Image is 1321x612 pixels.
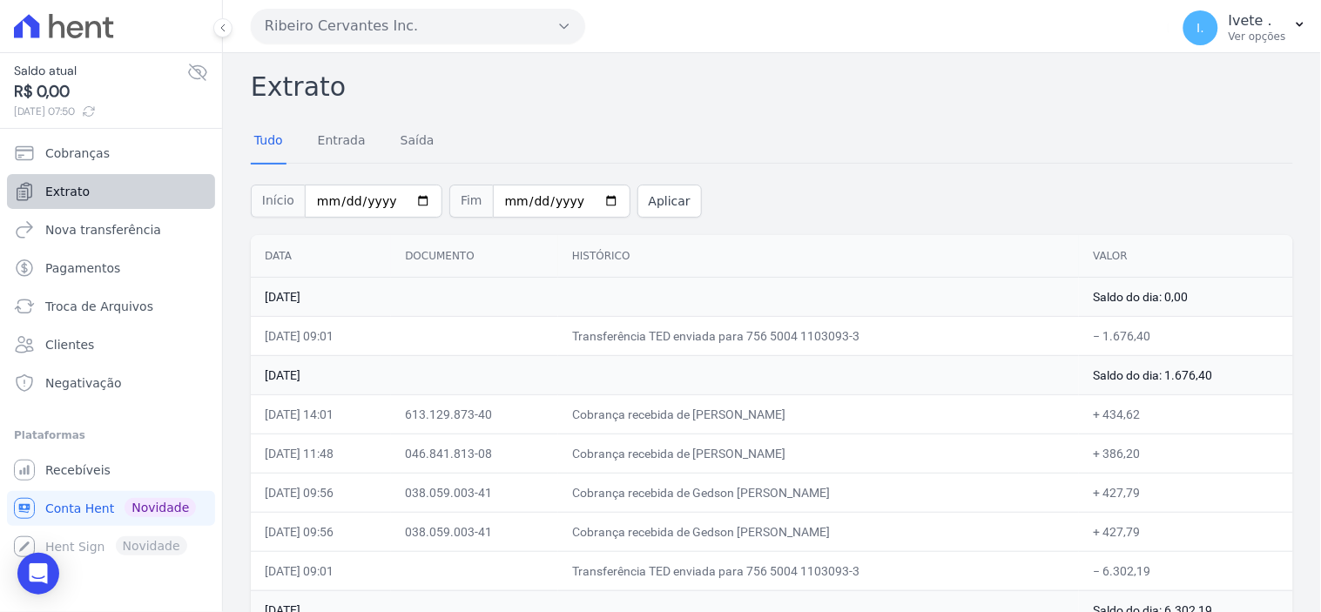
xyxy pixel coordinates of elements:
[558,551,1080,590] td: Transferência TED enviada para 756 5004 1103093-3
[1079,355,1293,394] td: Saldo do dia: 1.676,40
[7,251,215,286] a: Pagamentos
[7,212,215,247] a: Nova transferência
[558,473,1080,512] td: Cobrança recebida de Gedson [PERSON_NAME]
[14,136,208,564] nav: Sidebar
[14,80,187,104] span: R$ 0,00
[7,136,215,171] a: Cobranças
[251,235,391,278] th: Data
[251,67,1293,106] h2: Extrato
[558,434,1080,473] td: Cobrança recebida de [PERSON_NAME]
[558,235,1080,278] th: Histórico
[7,327,215,362] a: Clientes
[391,394,558,434] td: 613.129.873-40
[1229,30,1286,44] p: Ver opções
[1079,473,1293,512] td: + 427,79
[45,259,120,277] span: Pagamentos
[7,289,215,324] a: Troca de Arquivos
[1079,434,1293,473] td: + 386,20
[14,104,187,119] span: [DATE] 07:50
[45,461,111,479] span: Recebíveis
[1079,316,1293,355] td: − 1.676,40
[251,9,585,44] button: Ribeiro Cervantes Inc.
[251,473,391,512] td: [DATE] 09:56
[391,434,558,473] td: 046.841.813-08
[1079,394,1293,434] td: + 434,62
[14,425,208,446] div: Plataformas
[1197,22,1205,34] span: I.
[391,512,558,551] td: 038.059.003-41
[558,316,1080,355] td: Transferência TED enviada para 756 5004 1103093-3
[125,498,196,517] span: Novidade
[45,183,90,200] span: Extrato
[251,394,391,434] td: [DATE] 14:01
[251,434,391,473] td: [DATE] 11:48
[14,62,187,80] span: Saldo atual
[251,277,1079,316] td: [DATE]
[7,453,215,488] a: Recebíveis
[17,553,59,595] div: Open Intercom Messenger
[7,366,215,400] a: Negativação
[637,185,702,218] button: Aplicar
[251,512,391,551] td: [DATE] 09:56
[251,316,391,355] td: [DATE] 09:01
[1169,3,1321,52] button: I. Ivete . Ver opções
[45,145,110,162] span: Cobranças
[251,551,391,590] td: [DATE] 09:01
[251,185,305,218] span: Início
[45,221,161,239] span: Nova transferência
[45,374,122,392] span: Negativação
[1079,235,1293,278] th: Valor
[449,185,493,218] span: Fim
[1229,12,1286,30] p: Ivete .
[251,355,1079,394] td: [DATE]
[45,500,114,517] span: Conta Hent
[45,336,94,353] span: Clientes
[7,491,215,526] a: Conta Hent Novidade
[391,473,558,512] td: 038.059.003-41
[1079,277,1293,316] td: Saldo do dia: 0,00
[558,512,1080,551] td: Cobrança recebida de Gedson [PERSON_NAME]
[397,119,438,165] a: Saída
[7,174,215,209] a: Extrato
[1079,512,1293,551] td: + 427,79
[251,119,286,165] a: Tudo
[45,298,153,315] span: Troca de Arquivos
[391,235,558,278] th: Documento
[1079,551,1293,590] td: − 6.302,19
[314,119,369,165] a: Entrada
[558,394,1080,434] td: Cobrança recebida de [PERSON_NAME]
